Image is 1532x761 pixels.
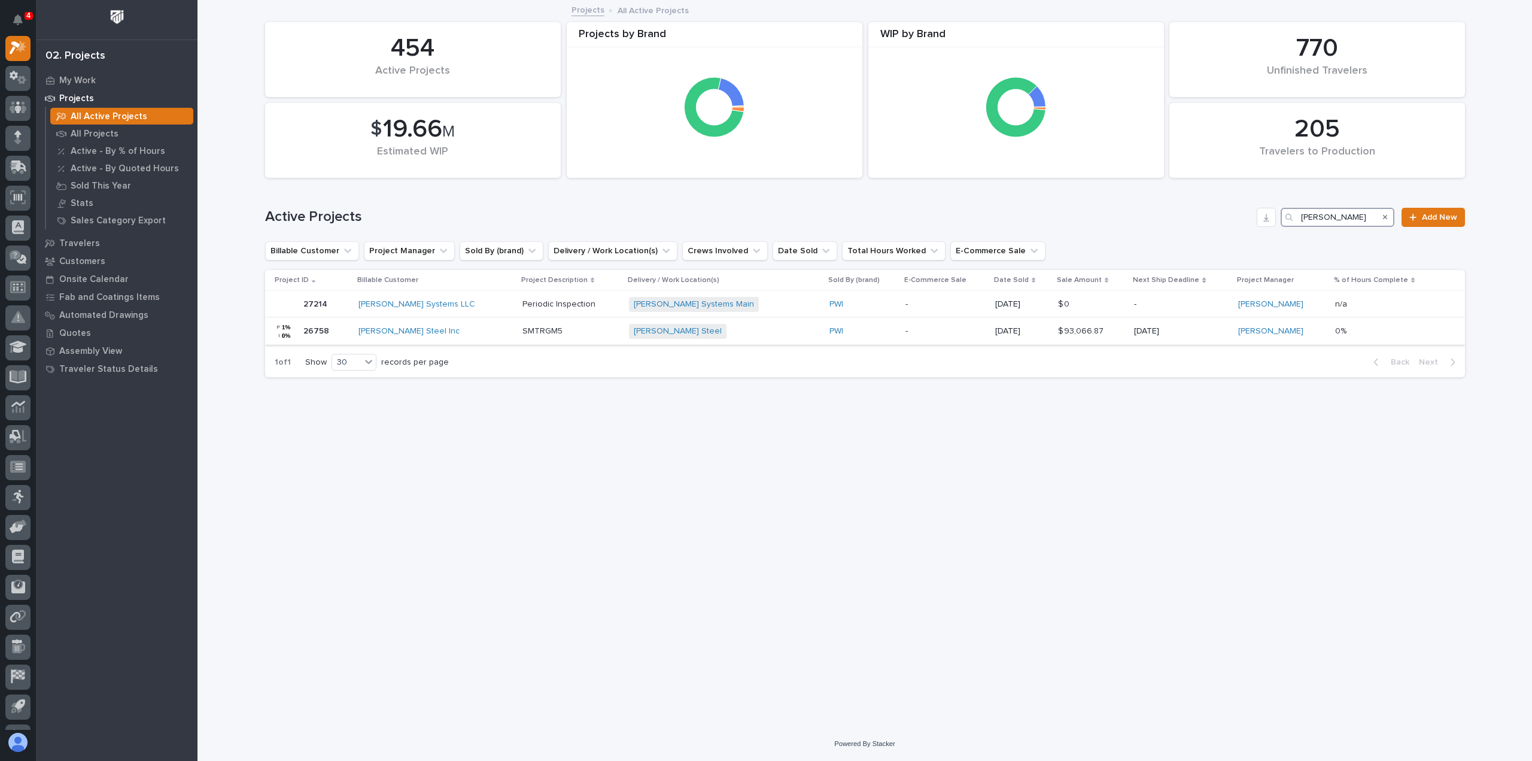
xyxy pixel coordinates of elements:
a: Powered By Stacker [834,740,895,747]
p: $ 93,066.87 [1058,324,1106,336]
button: Back [1364,357,1414,368]
p: Show [305,357,327,368]
a: Onsite Calendar [36,270,197,288]
p: Travelers [59,238,100,249]
p: Project Manager [1237,274,1294,287]
input: Search [1281,208,1394,227]
button: Notifications [5,7,31,32]
button: Sold By (brand) [460,241,543,260]
p: [DATE] [995,326,1048,336]
div: 454 [285,34,540,63]
a: [PERSON_NAME] Steel [634,326,722,336]
a: My Work [36,71,197,89]
div: 02. Projects [45,50,105,63]
a: PWI [829,299,843,310]
a: Projects [572,2,604,16]
p: Automated Drawings [59,310,148,321]
p: Next Ship Deadline [1133,274,1199,287]
span: $ [370,118,382,141]
p: 0% [1335,324,1349,336]
p: - [905,326,986,336]
span: Add New [1422,213,1457,222]
p: [DATE] [995,299,1048,310]
a: Traveler Status Details [36,360,197,378]
div: Notifications4 [15,14,31,34]
p: All Active Projects [618,3,689,16]
p: Sold By (brand) [828,274,880,287]
div: Unfinished Travelers [1190,65,1445,90]
div: 30 [332,356,361,369]
a: Projects [36,89,197,107]
a: All Projects [46,125,197,142]
a: [PERSON_NAME] [1238,299,1303,310]
span: Next [1419,357,1445,368]
tr: 2721427214 [PERSON_NAME] Systems LLC Periodic Inspection[PERSON_NAME] Systems Main PWI -[DATE]$ 0... [265,291,1465,318]
p: Sale Amount [1057,274,1102,287]
a: Active - By % of Hours [46,143,197,159]
div: 770 [1190,34,1445,63]
p: Active - By Quoted Hours [71,163,179,174]
p: - [1134,299,1229,310]
a: Customers [36,252,197,270]
img: Workspace Logo [106,6,128,28]
p: Assembly View [59,346,122,357]
div: Travelers to Production [1190,145,1445,171]
div: Estimated WIP [285,145,540,171]
p: n/a [1335,297,1349,310]
p: Project ID [275,274,309,287]
a: [PERSON_NAME] Systems Main [634,299,754,310]
p: Onsite Calendar [59,274,129,285]
p: Sales Category Export [71,216,166,226]
a: Quotes [36,324,197,342]
p: Sold This Year [71,181,131,192]
a: PWI [829,326,843,336]
p: Delivery / Work Location(s) [628,274,719,287]
button: users-avatar [5,730,31,755]
div: Projects by Brand [567,28,862,48]
a: Assembly View [36,342,197,360]
span: M [442,124,455,140]
p: Periodic Inspection [522,299,620,310]
div: 205 [1190,114,1445,144]
p: 26758 [303,324,332,336]
p: $ 0 [1058,297,1072,310]
p: My Work [59,75,96,86]
p: 1 of 1 [265,348,300,377]
p: 4 [26,11,31,20]
a: [PERSON_NAME] [1238,326,1303,336]
button: Crews Involved [682,241,768,260]
p: % of Hours Complete [1334,274,1408,287]
p: Stats [71,198,93,209]
p: Fab and Coatings Items [59,292,160,303]
p: 27214 [303,297,330,310]
a: Automated Drawings [36,306,197,324]
button: Total Hours Worked [842,241,946,260]
p: E-Commerce Sale [904,274,966,287]
a: Sales Category Export [46,212,197,229]
div: Active Projects [285,65,540,90]
p: Date Sold [994,274,1029,287]
p: [DATE] [1134,326,1229,336]
a: Stats [46,195,197,211]
div: WIP by Brand [868,28,1164,48]
a: Fab and Coatings Items [36,288,197,306]
button: Delivery / Work Location(s) [548,241,677,260]
tr: 2675826758 [PERSON_NAME] Steel Inc SMTRGM5[PERSON_NAME] Steel PWI -[DATE]$ 93,066.87$ 93,066.87 [... [265,318,1465,345]
a: [PERSON_NAME] Systems LLC [358,299,475,310]
button: Project Manager [364,241,455,260]
p: Customers [59,256,105,267]
button: Billable Customer [265,241,359,260]
p: All Projects [71,129,118,140]
p: Active - By % of Hours [71,146,165,157]
p: Quotes [59,328,91,339]
p: SMTRGM5 [522,326,620,336]
button: Date Sold [773,241,837,260]
span: Back [1384,357,1409,368]
h1: Active Projects [265,208,1253,226]
p: records per page [381,357,449,368]
a: [PERSON_NAME] Steel Inc [358,326,460,336]
p: Projects [59,93,94,104]
p: - [905,299,986,310]
p: Project Description [521,274,588,287]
